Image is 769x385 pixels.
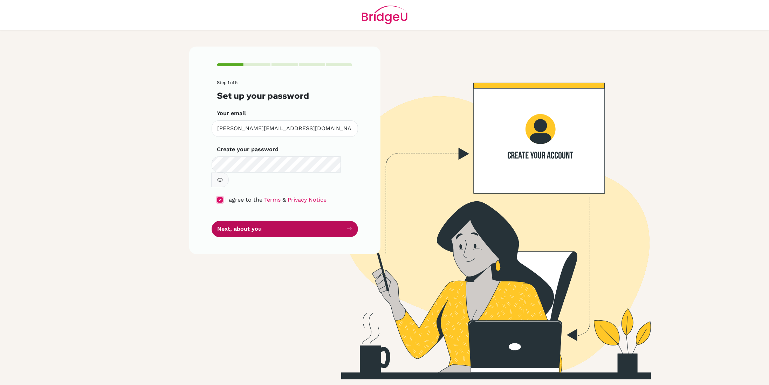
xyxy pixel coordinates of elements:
button: Next, about you [212,221,358,237]
h3: Set up your password [217,91,352,101]
span: & [283,196,286,203]
a: Privacy Notice [288,196,327,203]
input: Insert your email* [212,120,358,137]
span: Step 1 of 5 [217,80,238,85]
span: I agree to the [226,196,263,203]
label: Create your password [217,145,279,154]
img: Create your account [285,47,684,379]
label: Your email [217,109,246,118]
a: Terms [265,196,281,203]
